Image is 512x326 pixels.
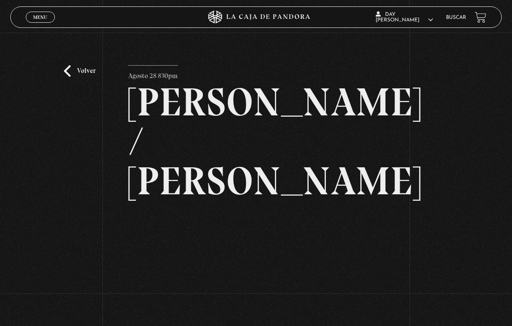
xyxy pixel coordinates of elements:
span: Menu [33,15,47,20]
h2: [PERSON_NAME] / [PERSON_NAME] [128,82,384,201]
a: Buscar [446,15,466,20]
p: Agosto 28 830pm [128,65,178,82]
span: Cerrar [30,22,50,28]
span: Day [PERSON_NAME] [376,12,433,23]
a: View your shopping cart [475,12,486,23]
a: Volver [64,65,96,77]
